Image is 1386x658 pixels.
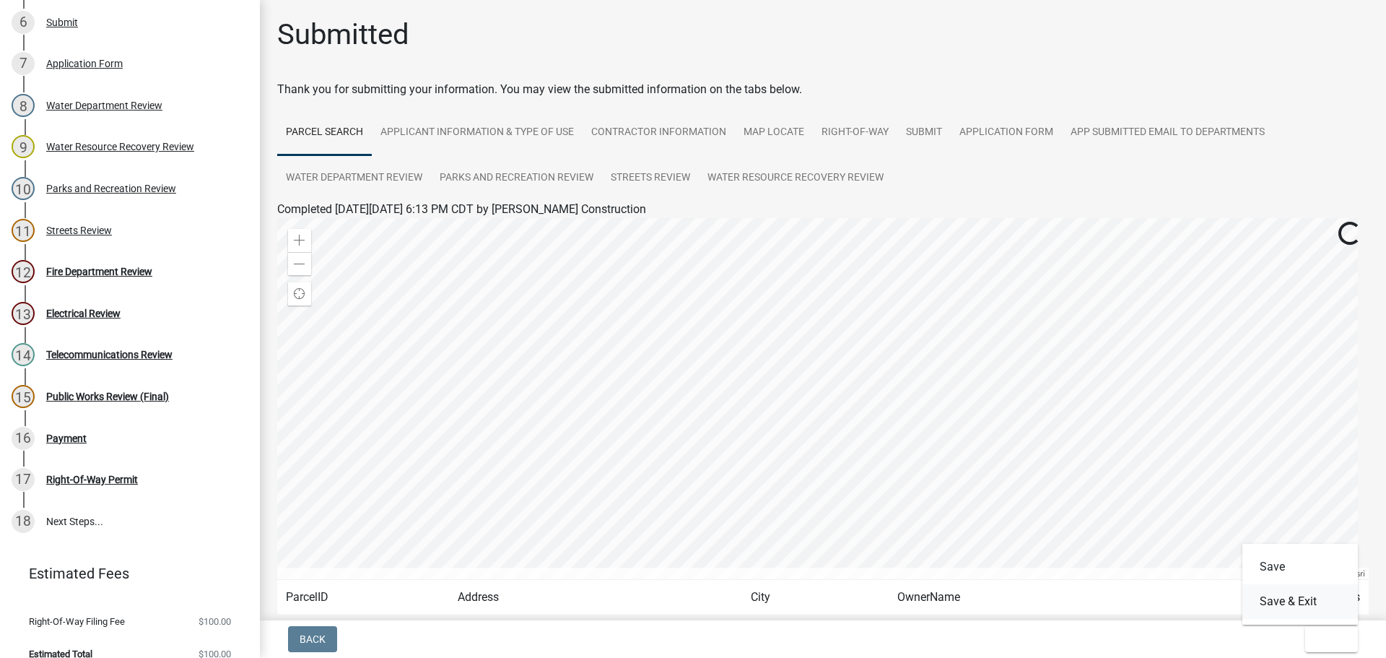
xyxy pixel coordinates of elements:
a: Right-of-Way [813,110,897,156]
div: 10 [12,177,35,200]
a: Water Resource Recovery Review [699,155,892,202]
div: 17 [12,468,35,491]
h1: Submitted [277,17,409,52]
div: 11 [12,219,35,242]
div: 18 [12,510,35,533]
div: 13 [12,302,35,325]
div: 12 [12,260,35,283]
div: 16 [12,427,35,450]
div: Public Works Review (Final) [46,391,169,402]
button: Exit [1305,626,1358,652]
div: Find my location [288,282,311,306]
button: Save & Exit [1242,584,1358,619]
div: 9 [12,135,35,158]
div: Zoom out [288,252,311,275]
span: Back [300,633,326,645]
a: Applicant Information & Type of Use [372,110,583,156]
div: Streets Review [46,225,112,235]
td: ParcelID [277,580,449,615]
span: Exit [1317,633,1338,645]
div: Telecommunications Review [46,350,173,360]
div: Electrical Review [46,308,121,319]
div: Water Department Review [46,100,162,111]
a: Parks and Recreation Review [431,155,602,202]
button: Save [1242,550,1358,584]
a: Contractor Information [583,110,735,156]
div: 15 [12,385,35,408]
td: City [742,580,889,615]
div: Submit [46,17,78,27]
span: Completed [DATE][DATE] 6:13 PM CDT by [PERSON_NAME] Construction [277,202,646,216]
div: 7 [12,52,35,75]
div: Thank you for submitting your information. You may view the submitted information on the tabs below. [277,81,1369,98]
a: Streets Review [602,155,699,202]
span: Right-Of-Way Filing Fee [29,617,125,626]
a: Water Department Review [277,155,431,202]
div: 14 [12,343,35,366]
a: Parcel search [277,110,372,156]
div: Water Resource Recovery Review [46,142,194,152]
div: Fire Department Review [46,267,152,277]
div: Right-Of-Way Permit [46,475,138,485]
div: Zoom in [288,229,311,252]
td: Address [449,580,741,615]
div: Exit [1242,544,1358,625]
div: 8 [12,94,35,117]
a: Esri [1351,568,1365,579]
div: 6 [12,11,35,34]
a: Submit [897,110,951,156]
button: Back [288,626,337,652]
td: OwnerName [889,580,1279,615]
div: Application Form [46,59,123,69]
a: Application Form [951,110,1062,156]
a: App Submitted Email to Departments [1062,110,1273,156]
a: Map Locate [735,110,813,156]
div: Payment [46,433,87,443]
a: Estimated Fees [12,559,237,588]
span: $100.00 [199,617,231,626]
div: Parks and Recreation Review [46,183,176,194]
